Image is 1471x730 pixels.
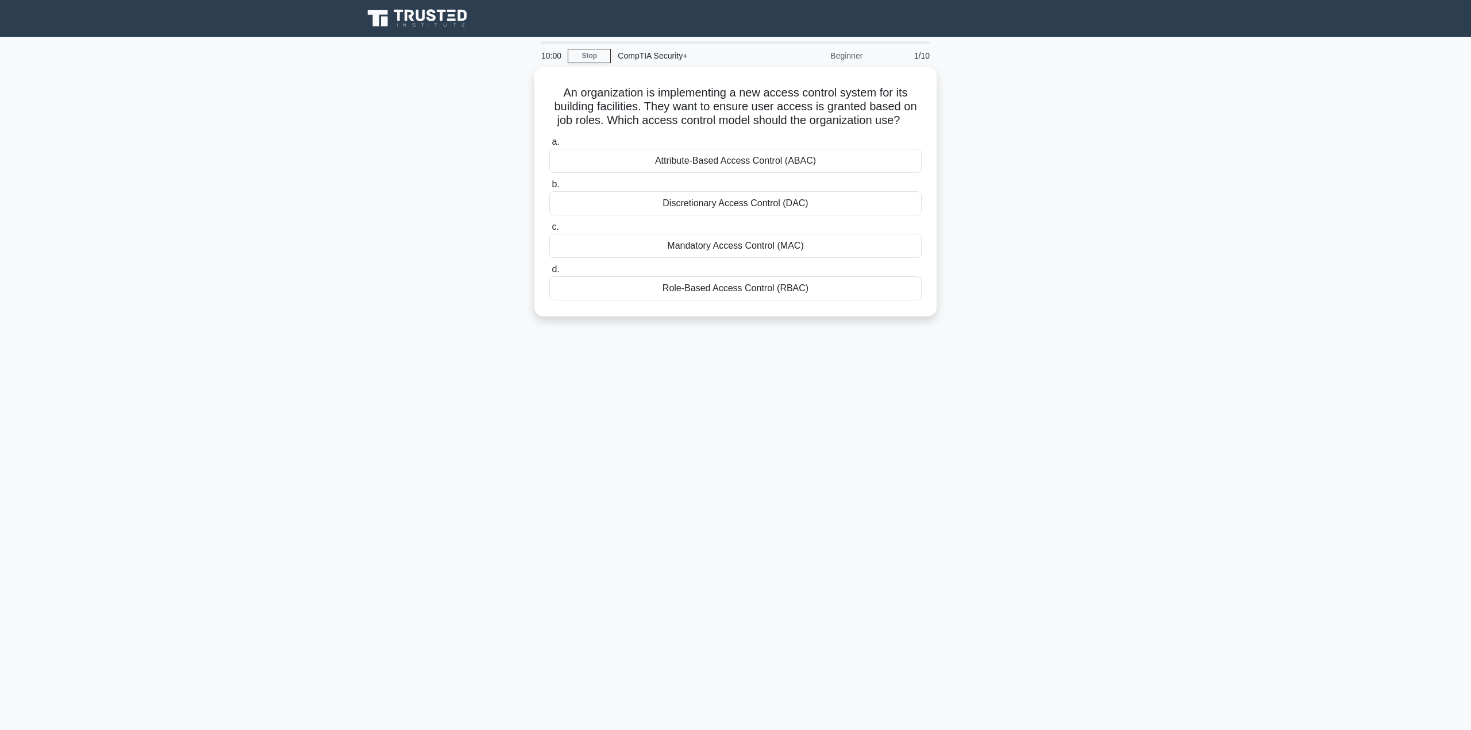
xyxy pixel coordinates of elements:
[869,44,937,67] div: 1/10
[611,44,769,67] div: CompTIA Security+
[549,191,922,215] div: Discretionary Access Control (DAC)
[548,86,923,128] h5: An organization is implementing a new access control system for its building facilities. They wan...
[549,234,922,258] div: Mandatory Access Control (MAC)
[552,137,559,146] span: a.
[552,179,559,189] span: b.
[549,149,922,173] div: Attribute-Based Access Control (ABAC)
[568,49,611,63] a: Stop
[769,44,869,67] div: Beginner
[534,44,568,67] div: 10:00
[552,222,559,231] span: c.
[549,276,922,300] div: Role-Based Access Control (RBAC)
[552,264,559,274] span: d.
